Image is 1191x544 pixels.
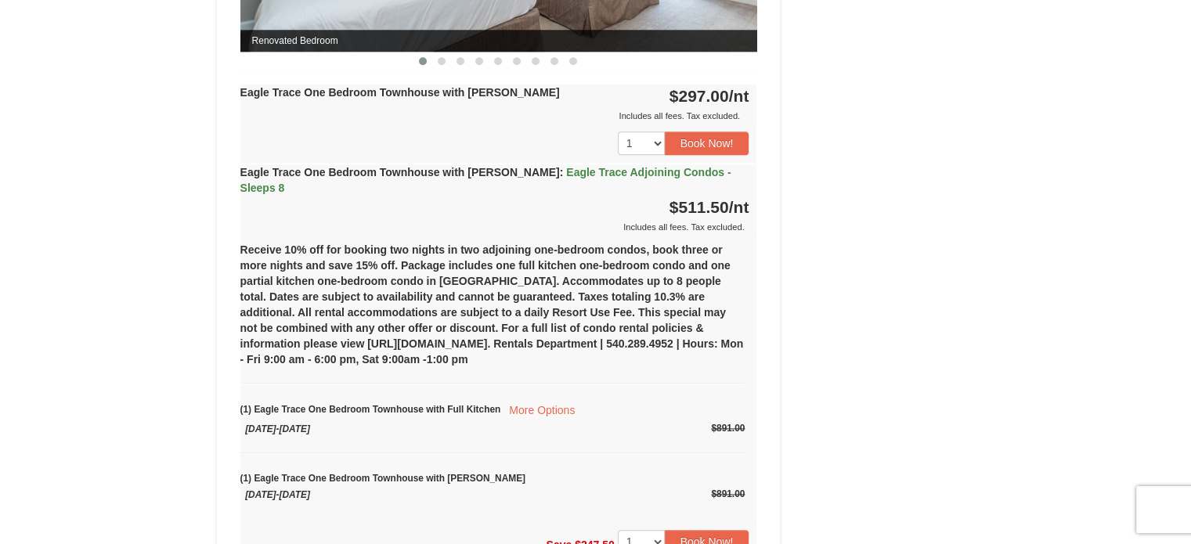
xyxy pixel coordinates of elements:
[711,423,745,434] span: $891.00
[240,166,731,194] strong: Eagle Trace One Bedroom Townhouse with [PERSON_NAME]
[240,452,745,500] small: (1) Eagle Trace One Bedroom Townhouse with [PERSON_NAME]
[245,423,310,434] span: [DATE]-[DATE]
[669,198,729,216] span: $511.50
[729,198,749,216] span: /nt
[240,166,731,194] span: Eagle Trace Adjoining Condos - Sleeps 8
[240,30,757,52] span: Renovated Bedroom
[240,383,745,434] small: (1) Eagle Trace One Bedroom Townhouse with Full Kitchen
[240,86,560,99] strong: Eagle Trace One Bedroom Townhouse with [PERSON_NAME]
[665,131,749,155] button: Book Now!
[240,219,749,235] div: Includes all fees. Tax excluded.
[560,166,564,178] span: :
[669,87,749,105] strong: $297.00
[711,488,745,499] span: $891.00
[500,400,583,420] button: More Options
[240,235,757,522] div: Receive 10% off for booking two nights in two adjoining one-bedroom condos, book three or more ni...
[729,87,749,105] span: /nt
[240,108,749,124] div: Includes all fees. Tax excluded.
[245,489,310,500] span: [DATE]-[DATE]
